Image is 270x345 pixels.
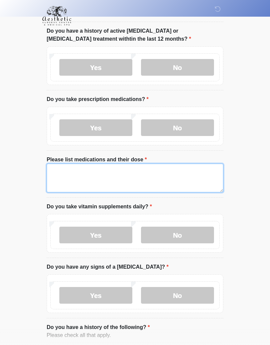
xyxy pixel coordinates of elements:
label: Do you take prescription medications? [47,95,149,103]
label: No [141,119,214,136]
label: Yes [59,119,132,136]
label: Do you take vitamin supplements daily? [47,203,152,211]
label: Yes [59,227,132,243]
label: Yes [59,59,132,76]
label: No [141,287,214,304]
label: Do you have a history of active [MEDICAL_DATA] or [MEDICAL_DATA] treatment withtin the last 12 mo... [47,27,223,43]
label: Do you have a history of the following? [47,323,150,331]
img: Aesthetic Surgery Centre, PLLC Logo [40,5,74,26]
label: Please list medications and their dose [47,156,147,164]
label: Yes [59,287,132,304]
div: Please check all that apply. [47,331,223,339]
label: No [141,227,214,243]
label: Do you have any signs of a [MEDICAL_DATA]? [47,263,169,271]
label: No [141,59,214,76]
